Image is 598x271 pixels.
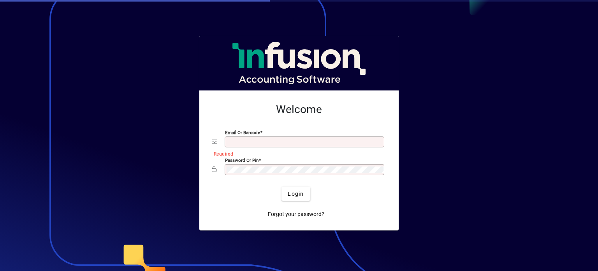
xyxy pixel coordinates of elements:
[212,103,386,116] h2: Welcome
[225,158,259,163] mat-label: Password or Pin
[268,210,324,218] span: Forgot your password?
[288,190,304,198] span: Login
[281,187,310,201] button: Login
[214,149,380,158] mat-error: Required
[265,207,327,221] a: Forgot your password?
[225,130,260,135] mat-label: Email or Barcode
